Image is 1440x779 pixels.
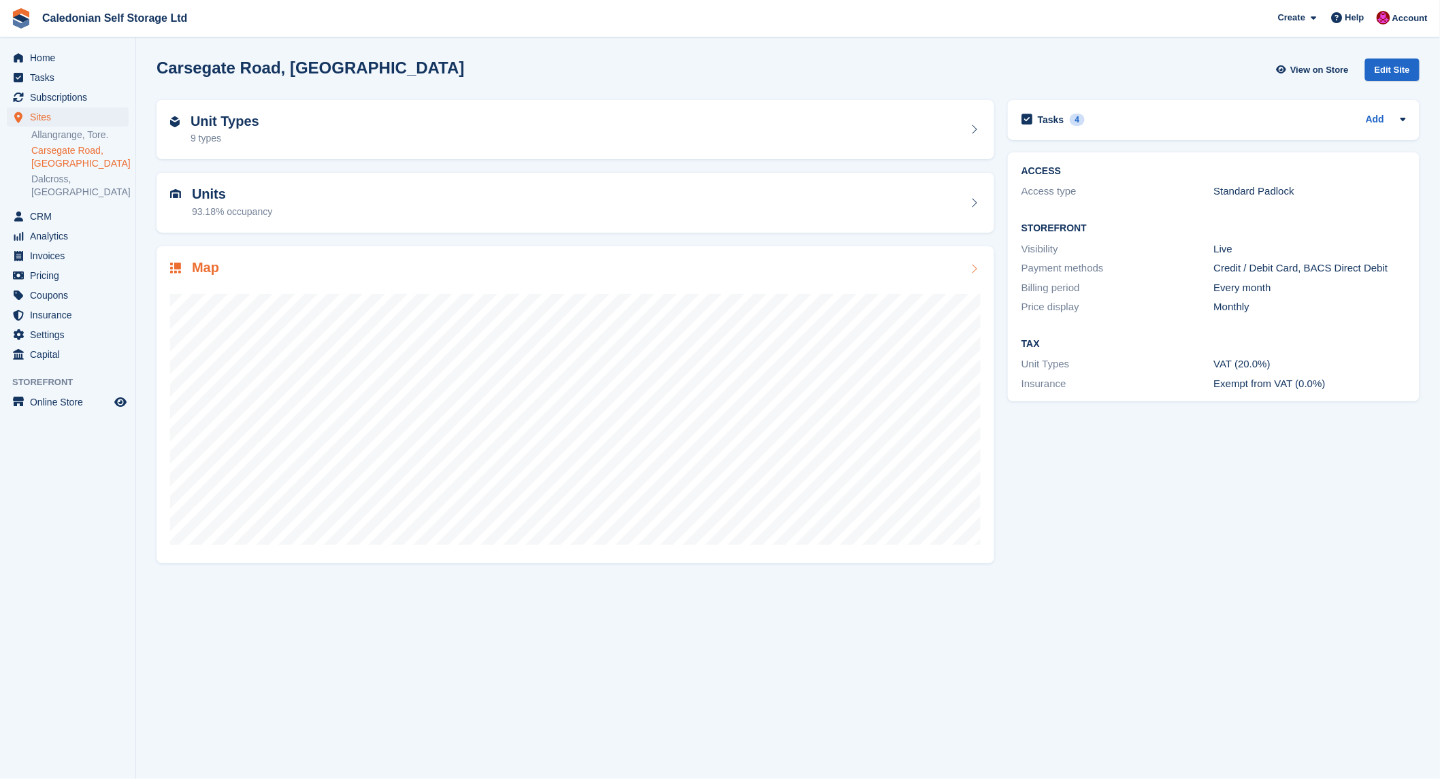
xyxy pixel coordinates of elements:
[1021,357,1214,372] div: Unit Types
[1214,357,1407,372] div: VAT (20.0%)
[1038,114,1064,126] h2: Tasks
[1021,261,1214,276] div: Payment methods
[191,114,259,129] h2: Unit Types
[157,59,465,77] h2: Carsegate Road, [GEOGRAPHIC_DATA]
[1365,59,1420,81] div: Edit Site
[30,227,112,246] span: Analytics
[7,68,129,87] a: menu
[7,286,129,305] a: menu
[1214,261,1407,276] div: Credit / Debit Card, BACS Direct Debit
[1070,114,1085,126] div: 4
[7,266,129,285] a: menu
[1021,339,1406,350] h2: Tax
[1021,166,1406,177] h2: ACCESS
[192,205,272,219] div: 93.18% occupancy
[170,263,181,274] img: map-icn-33ee37083ee616e46c38cad1a60f524a97daa1e2b2c8c0bc3eb3415660979fc1.svg
[7,305,129,325] a: menu
[12,376,135,389] span: Storefront
[1214,184,1407,199] div: Standard Padlock
[1021,223,1406,234] h2: Storefront
[7,48,129,67] a: menu
[1345,11,1364,24] span: Help
[191,131,259,146] div: 9 types
[1021,299,1214,315] div: Price display
[1021,184,1214,199] div: Access type
[1021,280,1214,296] div: Billing period
[7,107,129,127] a: menu
[1021,376,1214,392] div: Insurance
[1365,59,1420,86] a: Edit Site
[30,325,112,344] span: Settings
[7,325,129,344] a: menu
[30,88,112,107] span: Subscriptions
[11,8,31,29] img: stora-icon-8386f47178a22dfd0bd8f6a31ec36ba5ce8667c1dd55bd0f319d3a0aa187defe.svg
[170,116,180,127] img: unit-type-icn-2b2737a686de81e16bb02015468b77c625bbabd49415b5ef34ead5e3b44a266d.svg
[1392,12,1428,25] span: Account
[157,100,994,160] a: Unit Types 9 types
[1278,11,1305,24] span: Create
[1366,112,1384,128] a: Add
[31,144,129,170] a: Carsegate Road, [GEOGRAPHIC_DATA]
[112,394,129,410] a: Preview store
[30,48,112,67] span: Home
[1214,280,1407,296] div: Every month
[170,189,181,199] img: unit-icn-7be61d7bf1b0ce9d3e12c5938cc71ed9869f7b940bace4675aadf7bd6d80202e.svg
[30,68,112,87] span: Tasks
[192,260,219,276] h2: Map
[37,7,193,29] a: Caledonian Self Storage Ltd
[1214,299,1407,315] div: Monthly
[7,246,129,265] a: menu
[7,88,129,107] a: menu
[7,207,129,226] a: menu
[192,186,272,202] h2: Units
[157,173,994,233] a: Units 93.18% occupancy
[30,246,112,265] span: Invoices
[1275,59,1354,81] a: View on Store
[157,246,994,563] a: Map
[30,393,112,412] span: Online Store
[7,345,129,364] a: menu
[7,227,129,246] a: menu
[30,286,112,305] span: Coupons
[30,107,112,127] span: Sites
[1290,63,1349,77] span: View on Store
[31,173,129,199] a: Dalcross, [GEOGRAPHIC_DATA]
[7,393,129,412] a: menu
[30,207,112,226] span: CRM
[30,305,112,325] span: Insurance
[30,345,112,364] span: Capital
[31,129,129,142] a: Allangrange, Tore.
[30,266,112,285] span: Pricing
[1021,242,1214,257] div: Visibility
[1214,242,1407,257] div: Live
[1214,376,1407,392] div: Exempt from VAT (0.0%)
[1377,11,1390,24] img: Donald Mathieson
